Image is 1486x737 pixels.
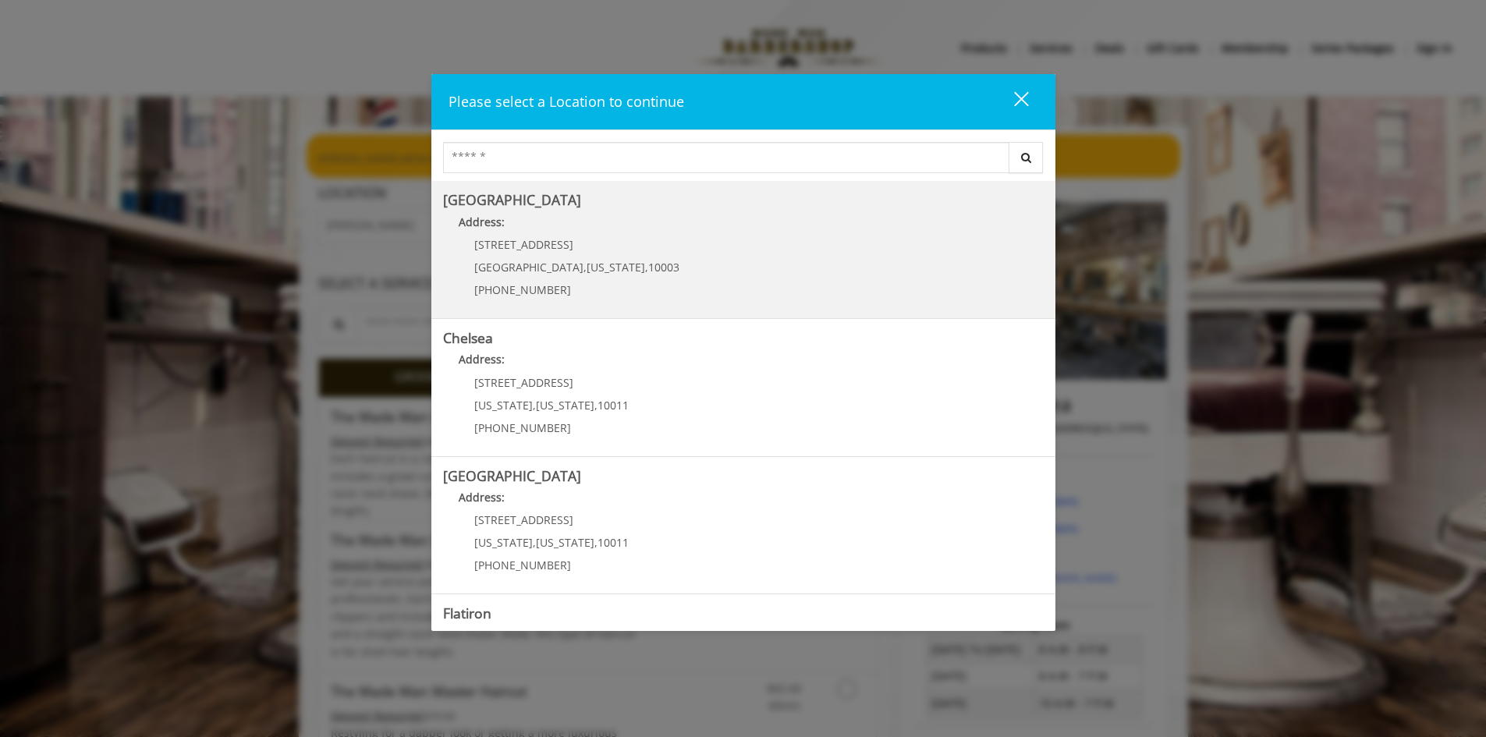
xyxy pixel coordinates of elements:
span: [US_STATE] [474,398,533,413]
button: close dialog [985,86,1038,118]
span: [US_STATE] [536,398,594,413]
span: , [594,535,598,550]
b: Address: [459,214,505,229]
span: [US_STATE] [587,260,645,275]
b: Chelsea [443,328,493,347]
span: [STREET_ADDRESS] [474,375,573,390]
span: [STREET_ADDRESS] [474,512,573,527]
input: Search Center [443,142,1009,173]
span: [PHONE_NUMBER] [474,420,571,435]
span: , [645,260,648,275]
span: [STREET_ADDRESS] [474,237,573,252]
b: Address: [459,352,505,367]
b: Address: [459,490,505,505]
span: [PHONE_NUMBER] [474,282,571,297]
b: Flatiron [443,604,491,622]
b: [GEOGRAPHIC_DATA] [443,466,581,485]
span: [GEOGRAPHIC_DATA] [474,260,583,275]
span: [US_STATE] [474,535,533,550]
div: close dialog [996,90,1027,114]
span: , [583,260,587,275]
span: , [594,398,598,413]
span: 10011 [598,398,629,413]
span: Please select a Location to continue [449,92,684,111]
span: [US_STATE] [536,535,594,550]
span: 10011 [598,535,629,550]
span: , [533,535,536,550]
span: , [533,398,536,413]
i: Search button [1017,152,1035,163]
b: [GEOGRAPHIC_DATA] [443,190,581,209]
div: Center Select [443,142,1044,181]
span: [PHONE_NUMBER] [474,558,571,572]
span: 10003 [648,260,679,275]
